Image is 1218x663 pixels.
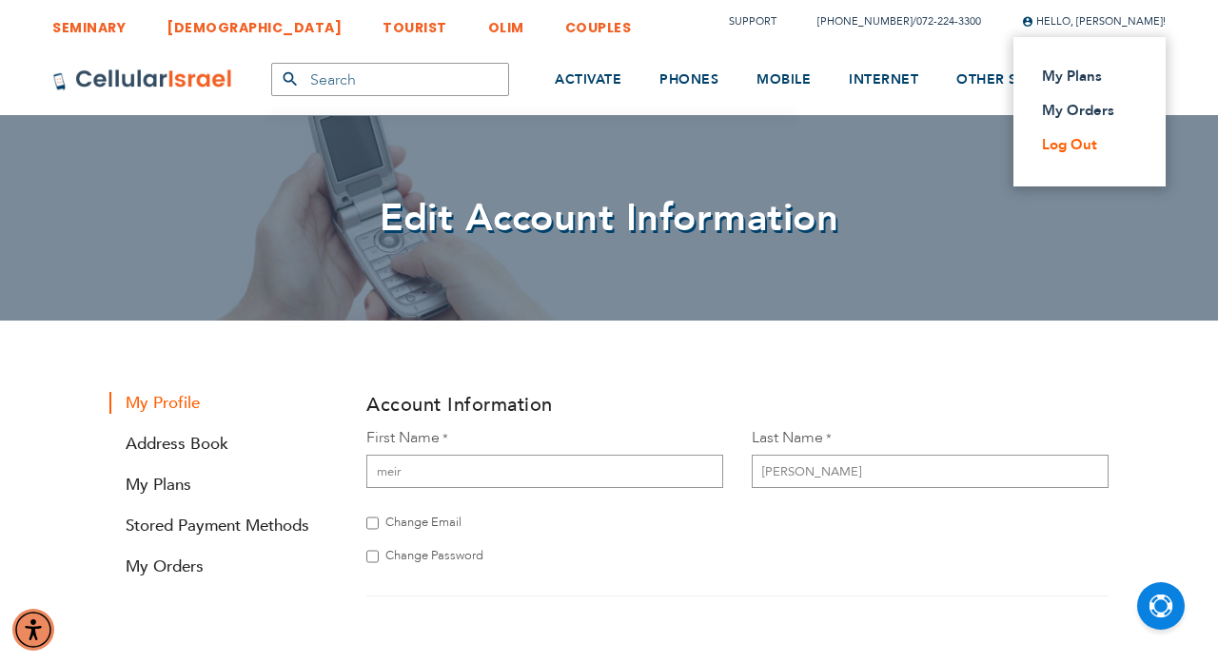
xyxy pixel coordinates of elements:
[752,455,1109,488] input: Last Name
[1022,14,1166,29] span: Hello, [PERSON_NAME]!
[555,45,621,116] a: ACTIVATE
[916,14,981,29] a: 072-224-3300
[1042,135,1126,154] a: Log Out
[729,14,776,29] a: Support
[366,514,379,533] input: Change Email
[109,515,338,536] a: Stored Payment Methods
[385,547,483,564] span: Change Password
[756,70,811,88] span: MOBILE
[555,70,621,88] span: ACTIVATE
[366,455,723,488] input: First Name
[752,427,823,448] span: Last Name
[849,70,918,88] span: INTERNET
[1042,67,1126,86] a: My Plans
[366,427,440,448] span: First Name
[109,433,338,455] a: Address Book
[956,45,1075,116] a: OTHER SERVICES
[366,547,379,566] input: Change Password
[756,45,811,116] a: MOBILE
[385,514,462,531] span: Change Email
[956,70,1075,88] span: OTHER SERVICES
[271,63,509,96] input: Search
[167,5,342,40] a: [DEMOGRAPHIC_DATA]
[383,5,447,40] a: TOURIST
[488,5,524,40] a: OLIM
[659,45,718,116] a: PHONES
[798,8,981,35] li: /
[52,68,233,91] img: Cellular Israel Logo
[1042,101,1126,120] a: My Orders
[52,5,126,40] a: SEMINARY
[849,45,918,116] a: INTERNET
[109,474,338,496] a: My Plans
[380,192,838,244] span: Edit Account Information
[12,609,54,651] div: Accessibility Menu
[659,70,718,88] span: PHONES
[109,556,338,577] a: My Orders
[565,5,632,40] a: COUPLES
[109,392,338,414] strong: My Profile
[366,392,1109,418] h3: Account Information
[817,14,913,29] a: [PHONE_NUMBER]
